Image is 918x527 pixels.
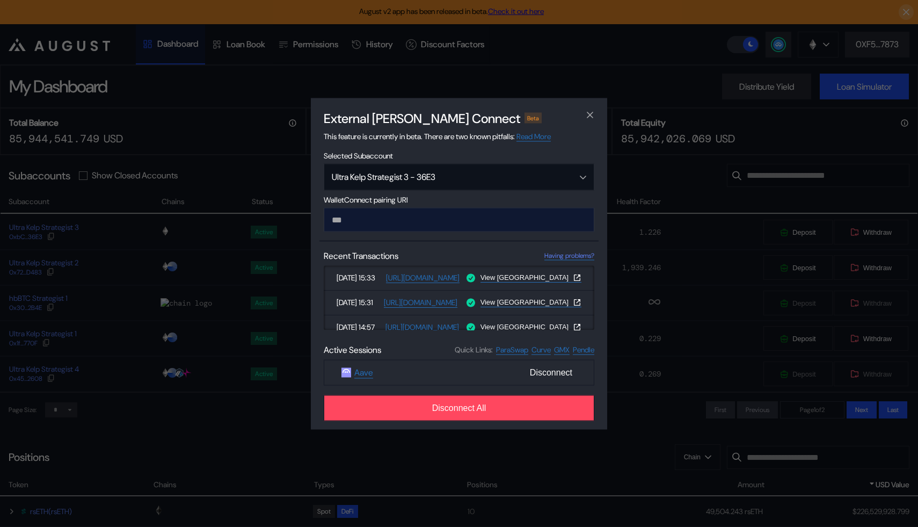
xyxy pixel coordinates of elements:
a: Read More [516,131,551,141]
div: Ultra Kelp Strategist 3 - 36E3 [332,171,558,183]
span: Active Sessions [324,344,381,355]
span: Selected Subaccount [324,150,594,160]
button: close modal [581,106,599,124]
a: Pendle [573,344,594,355]
span: Quick Links: [455,345,493,355]
div: Beta [524,112,542,123]
button: Disconnect All [324,395,594,421]
span: Disconnect All [432,403,486,413]
a: ParaSwap [496,344,528,355]
a: [URL][DOMAIN_NAME] [385,322,459,332]
button: View [GEOGRAPHIC_DATA] [480,298,581,306]
span: [DATE] 15:33 [337,273,382,283]
button: View [GEOGRAPHIC_DATA] [480,322,581,331]
a: Aave [354,366,373,378]
a: Curve [531,344,551,355]
a: View [GEOGRAPHIC_DATA] [480,273,581,282]
span: Disconnect [526,363,577,381]
span: [DATE] 15:31 [337,298,380,307]
a: View [GEOGRAPHIC_DATA] [480,298,581,307]
a: [URL][DOMAIN_NAME] [386,272,460,283]
span: Recent Transactions [324,250,398,261]
span: WalletConnect pairing URI [324,194,594,204]
a: [URL][DOMAIN_NAME] [384,297,457,307]
h2: External [PERSON_NAME] Connect [324,110,520,126]
button: Open menu [324,163,594,190]
img: Aave [341,367,351,377]
button: AaveAaveDisconnect [324,359,594,385]
span: This feature is currently in beta. There are two known pitfalls: [324,131,551,141]
button: View [GEOGRAPHIC_DATA] [480,273,581,281]
a: GMX [554,344,570,355]
span: [DATE] 14:57 [337,322,381,332]
a: Having problems? [544,251,594,260]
